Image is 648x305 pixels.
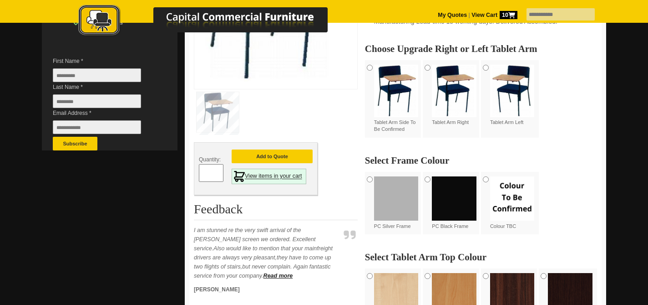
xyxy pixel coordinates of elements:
[232,169,306,184] a: View items in your cart
[365,253,597,262] h2: Select Tablet Arm Top Colour
[53,120,141,134] input: Email Address *
[365,44,597,53] h2: Choose Upgrade Right or Left Tablet Arm
[53,57,155,66] span: First Name *
[194,202,358,220] h2: Feedback
[471,12,517,18] strong: View Cart
[263,273,293,279] a: Read more
[490,65,535,117] img: Tablet Arm Left
[490,65,535,126] label: Tablet Arm Left
[365,156,597,165] h2: Select Frame Colour
[53,137,97,150] button: Subscribe
[374,65,419,133] label: Tablet Arm Side To Be Confirmed
[53,94,141,108] input: Last Name *
[490,176,535,230] label: Colour TBC
[232,150,313,163] button: Add to Quote
[432,65,476,126] label: Tablet Arm Right
[374,176,419,230] label: PC Silver Frame
[470,12,517,18] a: View Cart10
[490,176,535,221] img: Colour TBC
[53,83,155,92] span: Last Name *
[374,65,419,117] img: Tablet Arm Side To Be Confirmed
[53,68,141,82] input: First Name *
[500,11,517,19] span: 10
[432,65,476,117] img: Tablet Arm Right
[53,109,155,118] span: Email Address *
[432,176,476,221] img: PC Black Frame
[432,176,476,230] label: PC Black Frame
[194,226,339,280] p: I am stunned re the very swift arrival of the [PERSON_NAME] screen we ordered. Excellent service....
[194,285,339,294] p: [PERSON_NAME]
[199,156,221,163] span: Quantity:
[53,5,372,41] a: Capital Commercial Furniture Logo
[53,5,372,38] img: Capital Commercial Furniture Logo
[438,12,467,18] a: My Quotes
[374,176,419,221] img: PC Silver Frame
